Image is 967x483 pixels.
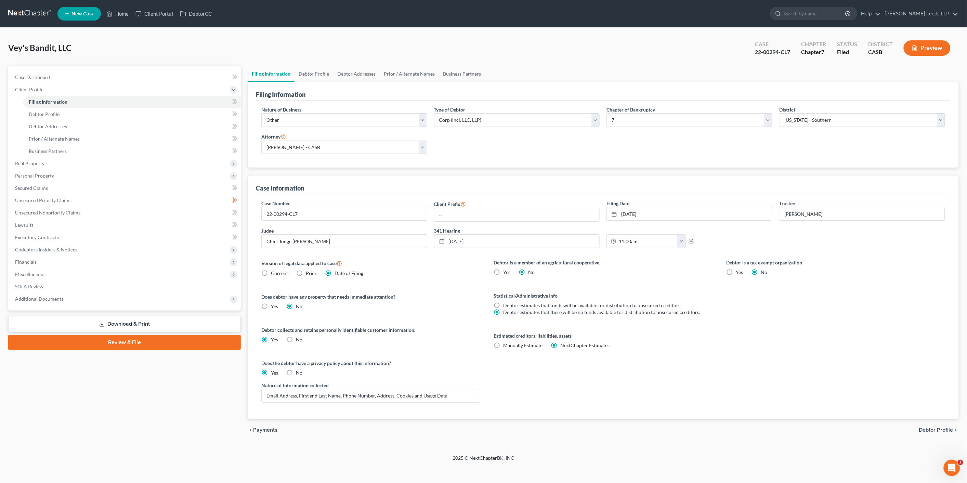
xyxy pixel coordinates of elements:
a: Debtor Profile [23,108,241,120]
label: Statistical/Administrative Info [494,292,713,299]
span: New Case [71,11,94,16]
a: Debtor Addresses [334,66,380,82]
label: District [779,106,795,113]
span: No [296,337,302,342]
a: Executory Contracts [10,231,241,244]
label: Filing Date [606,200,629,207]
span: Payments [253,427,277,433]
label: Attorney [261,132,286,141]
label: Nature of Business [261,106,301,113]
a: Prior / Alternate Names [23,133,241,145]
span: Debtor Addresses [29,123,67,129]
input: Search by name... [784,7,846,20]
div: CASB [868,48,893,56]
label: Does debtor have any property that needs immediate attention? [261,293,480,300]
span: Codebtors Insiders & Notices [15,247,77,252]
a: Review & File [8,335,241,350]
a: Business Partners [23,145,241,157]
span: Financials [15,259,37,265]
span: Yes [736,269,743,275]
span: Miscellaneous [15,271,45,277]
a: [DATE] [607,207,772,220]
a: [PERSON_NAME] Leeds LLP [881,8,958,20]
span: NextChapter Estimates [561,342,610,348]
span: Date of Filing [335,270,364,276]
div: Filed [837,48,857,56]
a: Filing Information [248,66,295,82]
input: -- [780,207,945,220]
input: -- : -- [616,235,678,248]
a: Home [103,8,132,20]
span: Yes [271,303,278,309]
label: Client Prefix [434,200,466,208]
a: Business Partners [439,66,485,82]
a: Debtor Addresses [23,120,241,133]
div: District [868,40,893,48]
label: Debtor is a tax exempt organization [726,259,945,266]
span: Vey's Bandit, LLC [8,43,71,53]
a: [DATE] [434,235,600,248]
a: Client Portal [132,8,177,20]
span: 7 [821,49,824,55]
div: Status [837,40,857,48]
div: Case [755,40,790,48]
span: Current [271,270,288,276]
span: Unsecured Priority Claims [15,197,71,203]
span: Personal Property [15,173,54,179]
span: Debtor estimates that there will be no funds available for distribution to unsecured creditors. [504,309,701,315]
label: Version of legal data applied to case [261,259,480,267]
span: Lawsuits [15,222,34,228]
span: Client Profile [15,87,43,92]
span: Prior / Alternate Names [29,136,80,142]
a: Unsecured Priority Claims [10,194,241,207]
span: Yes [504,269,511,275]
button: Debtor Profile chevron_right [919,427,959,433]
button: Preview [904,40,951,56]
a: Case Dashboard [10,71,241,83]
span: Additional Documents [15,296,63,302]
a: DebtorCC [177,8,215,20]
span: Executory Contracts [15,234,59,240]
a: Unsecured Nonpriority Claims [10,207,241,219]
span: No [528,269,535,275]
input: -- [262,235,427,248]
label: Estimated creditors, liabilities, assets [494,332,713,339]
label: Debtor is a member of an agricultural cooperative. [494,259,713,266]
label: Debtor collects and retains personally identifiable customer information. [261,326,480,334]
span: Case Dashboard [15,74,50,80]
span: No [296,370,302,376]
div: 2025 © NextChapterBK, INC [289,455,679,467]
a: Secured Claims [10,182,241,194]
label: Chapter of Bankruptcy [606,106,655,113]
span: Unsecured Nonpriority Claims [15,210,80,216]
span: No [296,303,302,309]
span: Secured Claims [15,185,48,191]
input: -- [434,208,600,221]
span: Manually Estimate [504,342,543,348]
span: Yes [271,370,278,376]
span: Business Partners [29,148,67,154]
span: No [761,269,767,275]
input: Enter nature of information... [262,389,480,402]
span: Debtor Profile [919,427,953,433]
span: Debtor estimates that funds will be available for distribution to unsecured creditors. [504,302,682,308]
a: Help [858,8,881,20]
span: Prior [306,270,317,276]
a: Lawsuits [10,219,241,231]
iframe: Intercom live chat [944,460,960,476]
span: 1 [958,460,963,465]
a: Download & Print [8,316,241,332]
a: Debtor Profile [295,66,334,82]
button: chevron_left Payments [248,427,277,433]
span: Real Property [15,160,44,166]
div: Chapter [801,40,826,48]
label: Case Number [261,200,290,207]
span: SOFA Review [15,284,43,289]
input: Enter case number... [262,207,427,220]
a: SOFA Review [10,280,241,293]
label: 341 Hearing [431,227,776,234]
div: 22-00294-CL7 [755,48,790,56]
span: Yes [271,337,278,342]
i: chevron_left [248,427,253,433]
label: Type of Debtor [434,106,466,113]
